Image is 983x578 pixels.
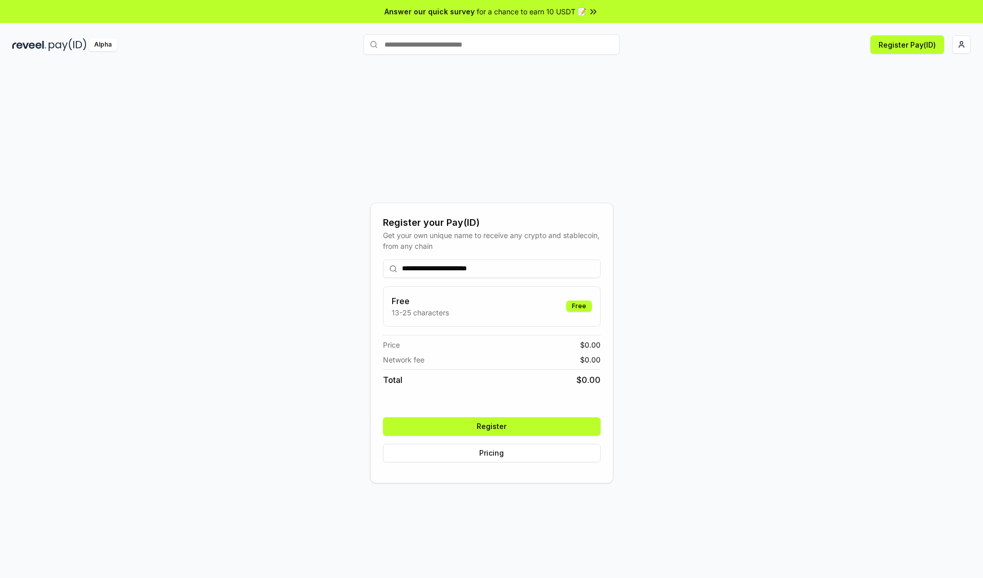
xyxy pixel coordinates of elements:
[384,6,475,17] span: Answer our quick survey
[870,35,944,54] button: Register Pay(ID)
[383,216,601,230] div: Register your Pay(ID)
[580,354,601,365] span: $ 0.00
[580,339,601,350] span: $ 0.00
[383,339,400,350] span: Price
[392,295,449,307] h3: Free
[12,38,47,51] img: reveel_dark
[383,417,601,436] button: Register
[49,38,87,51] img: pay_id
[383,444,601,462] button: Pricing
[392,307,449,318] p: 13-25 characters
[383,230,601,251] div: Get your own unique name to receive any crypto and stablecoin, from any chain
[89,38,117,51] div: Alpha
[477,6,586,17] span: for a chance to earn 10 USDT 📝
[576,374,601,386] span: $ 0.00
[383,354,424,365] span: Network fee
[566,301,592,312] div: Free
[383,374,402,386] span: Total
